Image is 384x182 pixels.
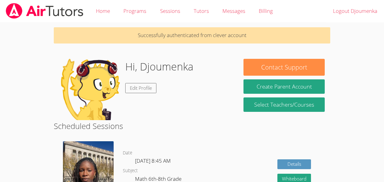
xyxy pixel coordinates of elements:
[5,3,84,19] img: airtutors_banner-c4298cdbf04f3fff15de1276eac7730deb9818008684d7c2e4769d2f7ddbe033.png
[54,120,330,132] h2: Scheduled Sessions
[277,159,311,169] a: Details
[125,83,156,93] a: Edit Profile
[125,59,193,74] h1: Hi, Djoumenka
[59,59,120,120] img: default.png
[54,27,330,44] p: Successfully authenticated from clever account
[243,59,324,76] button: Contact Support
[123,149,132,157] dt: Date
[222,7,245,14] span: Messages
[243,79,324,94] button: Create Parent Account
[123,167,138,175] dt: Subject
[243,97,324,112] a: Select Teachers/Courses
[135,157,171,164] span: [DATE] 8:45 AM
